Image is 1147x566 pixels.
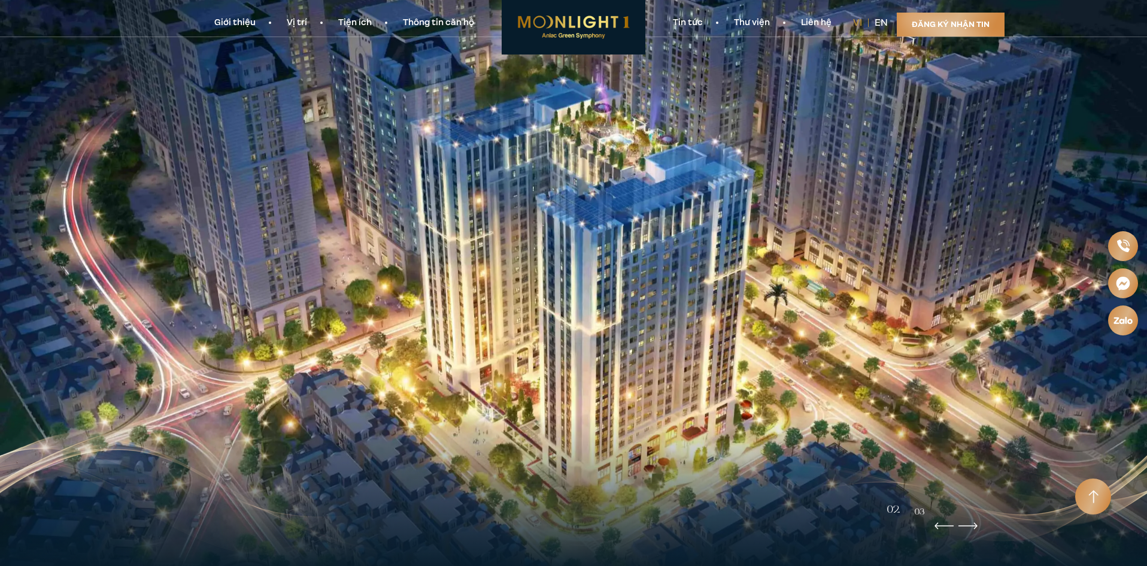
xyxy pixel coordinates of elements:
[387,17,490,29] a: Thông tin căn hộ
[887,505,900,514] span: 02.
[718,17,785,29] a: Thư viện
[875,16,888,29] a: en
[934,522,954,529] img: Arrow left
[934,519,954,534] div: Previous slide
[1088,490,1099,504] img: Arrow icon
[323,17,387,29] a: Tiện ích
[1115,275,1131,292] img: Messenger icon
[785,17,847,29] a: Liên hệ
[1116,238,1131,253] img: Phone icon
[271,17,323,29] a: Vị trí
[199,17,271,29] a: Giới thiệu
[958,519,978,534] div: Next slide
[915,508,924,516] span: 03
[958,522,978,529] img: Arrow right
[1113,315,1134,326] img: Zalo icon
[657,17,718,29] a: Tin tức
[897,13,1005,37] a: Đăng ký nhận tin
[853,16,862,29] a: vi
